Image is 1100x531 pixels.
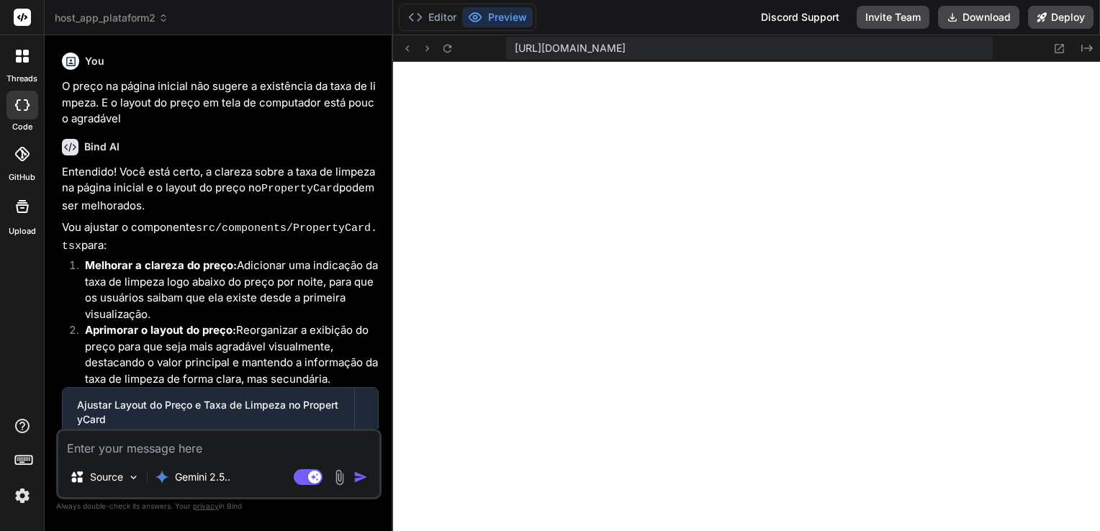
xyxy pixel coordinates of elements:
[85,323,236,337] strong: Aprimorar o layout do preço:
[73,322,379,387] li: Reorganizar a exibição do preço para que seja mais agradável visualmente, destacando o valor prin...
[393,62,1100,531] iframe: Preview
[9,225,36,237] label: Upload
[77,398,340,427] div: Ajustar Layout do Preço e Taxa de Limpeza no PropertyCard
[752,6,848,29] div: Discord Support
[938,6,1019,29] button: Download
[73,258,379,322] li: Adicionar uma indicação da taxa de limpeza logo abaixo do preço por noite, para que os usuários s...
[62,78,379,127] p: O preço na página inicial não sugere a existência da taxa de limpeza. E o layout do preço em tela...
[193,501,219,510] span: privacy
[127,471,140,484] img: Pick Models
[85,54,104,68] h6: You
[402,7,462,27] button: Editor
[155,470,169,484] img: Gemini 2.5 Pro
[462,7,533,27] button: Preview
[77,428,340,440] div: Click to open Workbench
[63,388,354,450] button: Ajustar Layout do Preço e Taxa de Limpeza no PropertyCardClick to open Workbench
[55,11,168,25] span: host_app_plataform2
[261,183,339,195] code: PropertyCard
[515,41,626,55] span: [URL][DOMAIN_NAME]
[56,499,382,513] p: Always double-check its answers. Your in Bind
[857,6,929,29] button: Invite Team
[90,470,123,484] p: Source
[62,222,377,253] code: src/components/PropertyCard.tsx
[10,484,35,508] img: settings
[6,73,37,85] label: threads
[84,140,120,154] h6: Bind AI
[331,469,348,486] img: attachment
[12,121,32,133] label: code
[85,258,237,272] strong: Melhorar a clareza do preço:
[62,219,379,255] p: Vou ajustar o componente para:
[353,470,368,484] img: icon
[62,164,379,214] p: Entendido! Você está certo, a clareza sobre a taxa de limpeza na página inicial e o layout do pre...
[1028,6,1094,29] button: Deploy
[9,171,35,183] label: GitHub
[175,470,230,484] p: Gemini 2.5..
